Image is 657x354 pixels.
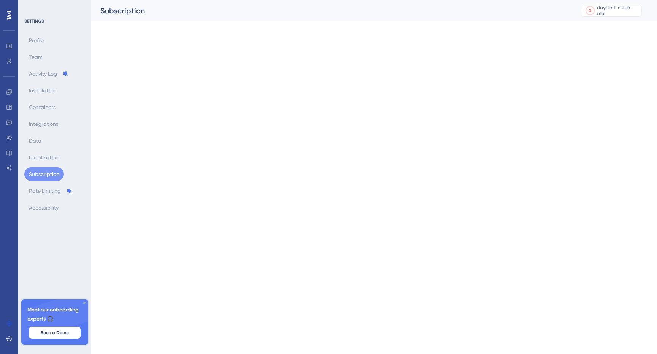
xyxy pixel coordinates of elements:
[589,8,592,14] div: 0
[24,167,64,181] button: Subscription
[24,50,47,64] button: Team
[24,134,46,148] button: Data
[100,5,562,16] div: Subscription
[41,330,69,336] span: Book a Demo
[24,184,77,198] button: Rate Limiting
[24,33,48,47] button: Profile
[24,100,60,114] button: Containers
[29,327,81,339] button: Book a Demo
[24,117,63,131] button: Integrations
[24,84,60,97] button: Installation
[597,5,639,17] div: days left in free trial
[24,201,63,214] button: Accessibility
[24,18,86,24] div: SETTINGS
[24,67,73,81] button: Activity Log
[24,151,63,164] button: Localization
[27,305,82,324] span: Meet our onboarding experts 🎧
